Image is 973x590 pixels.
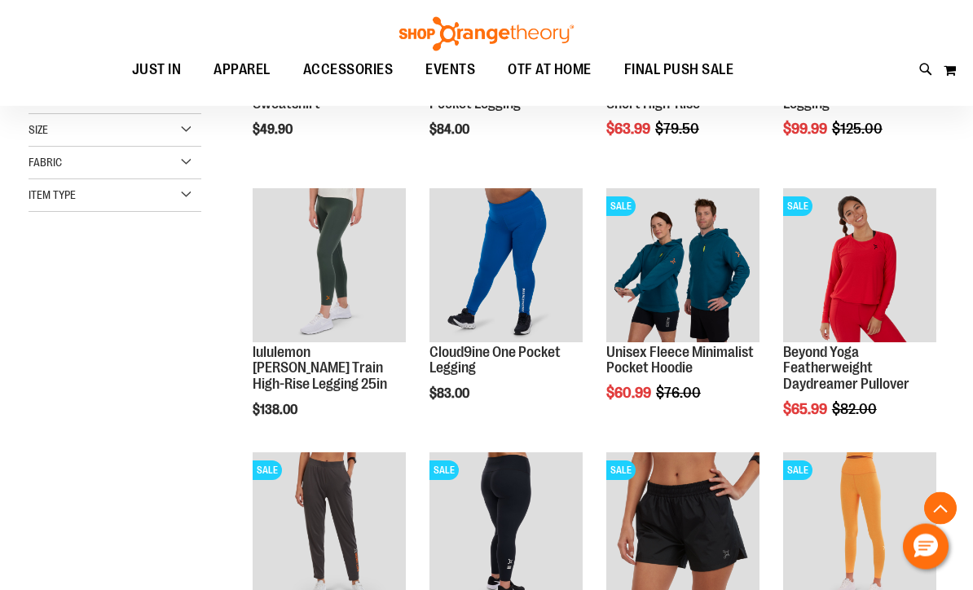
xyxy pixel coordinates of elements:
[421,181,591,443] div: product
[606,189,759,342] img: Unisex Fleece Minimalist Pocket Hoodie
[253,345,387,394] a: lululemon [PERSON_NAME] Train High-Rise Legging 25in
[397,17,576,51] img: Shop Orangetheory
[29,124,48,137] span: Size
[425,51,475,88] span: EVENTS
[655,121,702,138] span: $79.50
[606,385,654,402] span: $60.99
[429,189,583,345] a: Cloud9ine One Pocket Legging
[783,189,936,345] a: Product image for Beyond Yoga Featherweight Daydreamer PulloverSALE
[606,197,636,217] span: SALE
[116,51,198,89] a: JUST IN
[429,189,583,342] img: Cloud9ine One Pocket Legging
[598,181,768,443] div: product
[775,181,944,460] div: product
[783,402,830,418] span: $65.99
[197,51,287,88] a: APPAREL
[132,51,182,88] span: JUST IN
[624,51,734,88] span: FINAL PUSH SALE
[924,492,957,525] button: Back To Top
[783,189,936,342] img: Product image for Beyond Yoga Featherweight Daydreamer Pullover
[429,123,472,138] span: $84.00
[832,402,879,418] span: $82.00
[608,51,751,89] a: FINAL PUSH SALE
[253,461,282,481] span: SALE
[303,51,394,88] span: ACCESSORIES
[783,121,830,138] span: $99.99
[214,51,271,88] span: APPAREL
[832,121,885,138] span: $125.00
[606,345,754,377] a: Unisex Fleece Minimalist Pocket Hoodie
[606,189,759,345] a: Unisex Fleece Minimalist Pocket HoodieSALE
[606,461,636,481] span: SALE
[409,51,491,89] a: EVENTS
[429,461,459,481] span: SALE
[783,461,812,481] span: SALE
[656,385,703,402] span: $76.00
[429,345,561,377] a: Cloud9ine One Pocket Legging
[244,181,414,460] div: product
[253,189,406,345] a: Main view of 2024 October lululemon Wunder Train High-Rise
[606,121,653,138] span: $63.99
[29,189,76,202] span: Item Type
[783,345,909,394] a: Beyond Yoga Featherweight Daydreamer Pullover
[253,123,295,138] span: $49.90
[903,524,949,570] button: Hello, have a question? Let’s chat.
[29,156,62,170] span: Fabric
[783,197,812,217] span: SALE
[508,51,592,88] span: OTF AT HOME
[491,51,608,89] a: OTF AT HOME
[429,387,472,402] span: $83.00
[287,51,410,89] a: ACCESSORIES
[253,403,300,418] span: $138.00
[253,189,406,342] img: Main view of 2024 October lululemon Wunder Train High-Rise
